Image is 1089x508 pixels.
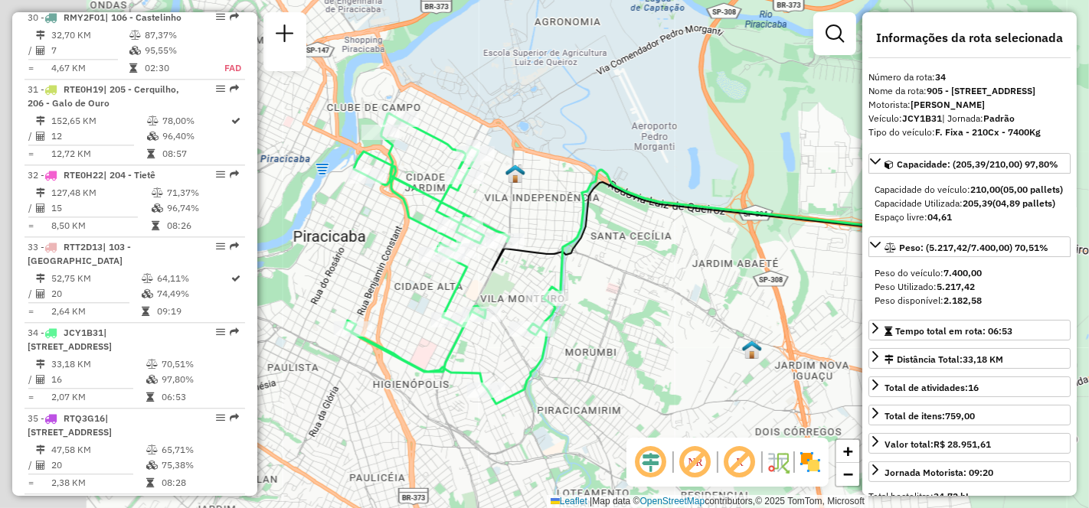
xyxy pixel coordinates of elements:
span: Ocultar deslocamento [633,444,669,480]
td: 78,00% [162,113,231,129]
span: | 103 - [GEOGRAPHIC_DATA] [28,241,131,266]
td: / [28,43,35,58]
td: 16 [51,372,146,387]
span: 35 - [28,412,112,438]
td: 12,72 KM [51,146,146,161]
em: Opções [216,84,225,93]
i: Distância Total [36,31,45,40]
span: + [843,441,853,461]
span: RTT2D13 [64,241,103,252]
a: Peso: (5.217,42/7.400,00) 70,51% [868,236,1071,257]
em: Rota exportada [230,242,239,251]
td: 87,37% [144,28,208,43]
strong: 7.400,00 [943,267,982,278]
em: Opções [216,170,225,179]
div: Peso disponível: [875,294,1064,308]
i: Distância Total [36,188,45,197]
td: 09:19 [156,304,231,319]
a: Tempo total em rota: 06:53 [868,320,1071,340]
td: 08:28 [161,475,238,490]
td: 08:57 [162,146,231,161]
td: 152,65 KM [51,113,146,129]
i: Tempo total em rota [142,307,149,316]
strong: 5.217,42 [937,281,975,292]
strong: 905 - [STREET_ADDRESS] [927,85,1035,96]
div: Veículo: [868,112,1071,125]
i: Rota otimizada [232,274,241,283]
a: Zoom out [836,463,859,486]
td: 20 [51,458,146,473]
div: Total de itens: [885,409,975,423]
i: % de utilização da cubagem [146,461,158,470]
td: 71,37% [166,185,239,200]
a: Leaflet [551,496,587,506]
td: 47,58 KM [51,442,146,458]
i: Tempo total em rota [146,478,154,487]
a: Total de atividades:16 [868,376,1071,397]
i: Rota otimizada [232,116,241,125]
i: % de utilização do peso [152,188,163,197]
td: 2,38 KM [51,475,146,490]
td: = [28,475,35,490]
td: 70,51% [161,357,238,372]
span: Total de atividades: [885,382,979,393]
span: JCY1B31 [64,327,103,338]
div: Capacidade: (205,39/210,00) 97,80% [868,177,1071,230]
div: Peso: (5.217,42/7.400,00) 70,51% [868,260,1071,314]
span: | [STREET_ADDRESS] [28,412,112,438]
em: Opções [216,413,225,422]
i: Tempo total em rota [152,221,159,230]
strong: Padrão [983,112,1015,124]
a: OpenStreetMap [640,496,705,506]
td: 95,55% [144,43,208,58]
td: 02:30 [144,60,208,76]
img: Exibir/Ocultar setores [798,450,822,474]
em: Rota exportada [230,170,239,179]
em: Rota exportada [230,12,239,21]
span: 33,18 KM [963,353,1003,365]
td: 2,64 KM [51,304,141,319]
i: % de utilização do peso [146,445,158,454]
i: Total de Atividades [36,46,45,55]
i: Distância Total [36,445,45,454]
i: % de utilização do peso [142,274,153,283]
td: 7 [51,43,129,58]
td: 75,38% [161,458,238,473]
strong: 04,61 [927,211,952,223]
i: Distância Total [36,116,45,125]
td: 96,40% [162,129,231,144]
td: 08:26 [166,218,239,233]
td: / [28,286,35,301]
td: 32,70 KM [51,28,129,43]
i: % de utilização da cubagem [129,46,141,55]
span: RMY2F01 [64,11,105,23]
i: % de utilização do peso [147,116,159,125]
span: 30 - [28,11,181,23]
span: RTE0H19 [64,83,103,95]
strong: 34,72 hL [934,490,970,502]
div: Total hectolitro: [868,490,1071,503]
strong: 759,00 [945,410,975,422]
span: | 205 - Cerquilho, 206 - Galo de Ouro [28,83,179,109]
div: Número da rota: [868,70,1071,84]
a: Exibir filtros [819,18,850,49]
img: UDC Light Armazém Piracicaba [505,164,525,184]
td: 65,71% [161,442,238,458]
span: Exibir NR [677,444,714,480]
a: Nova sessão e pesquisa [270,18,300,53]
div: Jornada Motorista: 09:20 [885,466,993,480]
i: % de utilização do peso [146,360,158,369]
em: Rota exportada [230,84,239,93]
span: 32 - [28,169,155,181]
td: 96,74% [166,200,239,216]
strong: 210,00 [970,184,1000,195]
a: Capacidade: (205,39/210,00) 97,80% [868,153,1071,174]
div: Espaço livre: [875,210,1064,224]
span: − [843,464,853,484]
i: % de utilização da cubagem [142,289,153,298]
span: 31 - [28,83,179,109]
div: Peso Utilizado: [875,280,1064,294]
a: Jornada Motorista: 09:20 [868,461,1071,482]
div: Tipo do veículo: [868,125,1071,139]
em: Rota exportada [230,413,239,422]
